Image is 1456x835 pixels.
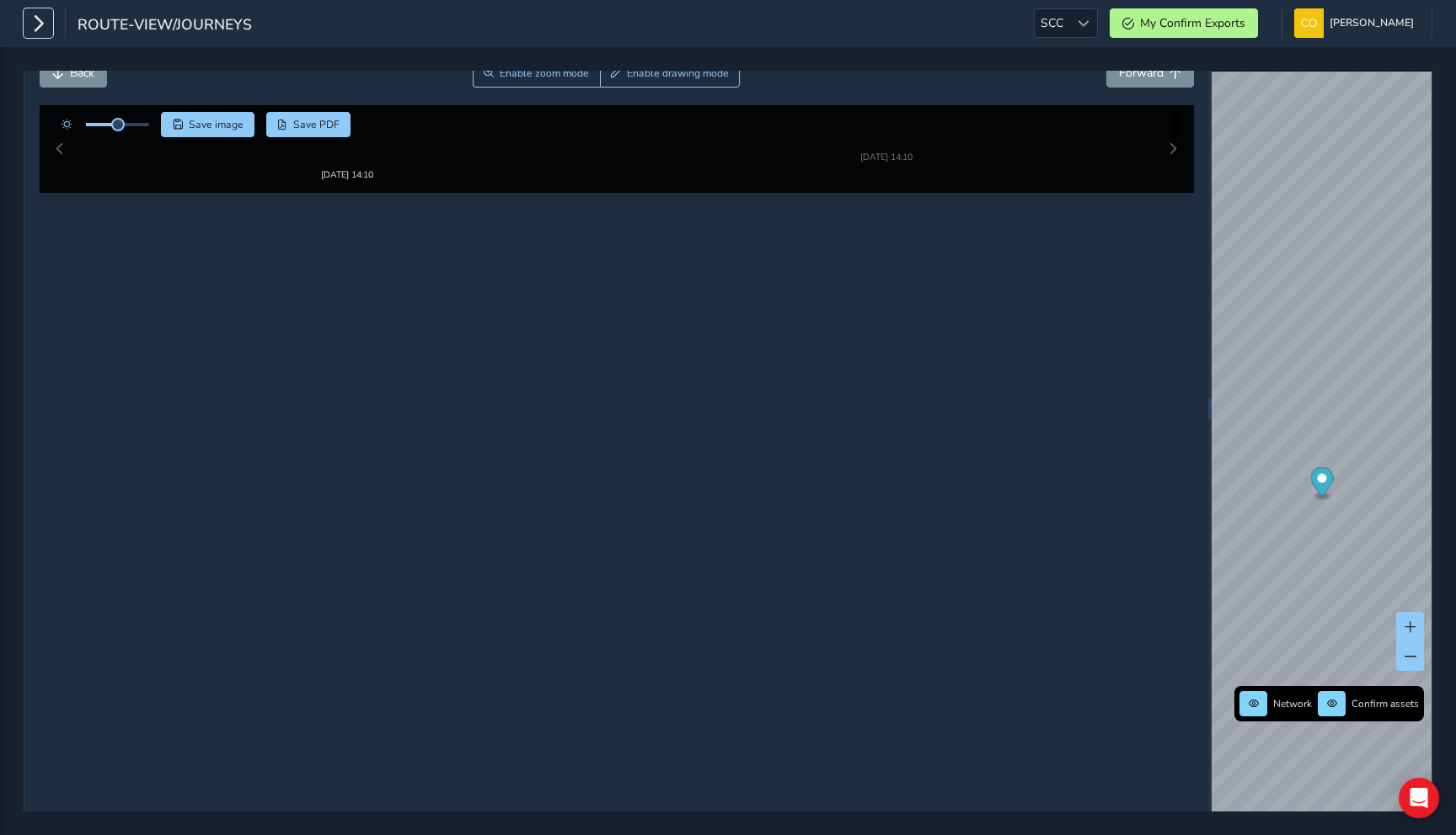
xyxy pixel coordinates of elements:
[1399,778,1439,818] div: Open Intercom Messenger
[1294,8,1324,38] img: diamond-layout
[296,130,399,146] img: Thumbnail frame
[1106,58,1194,88] button: Forward
[266,112,351,137] button: PDF
[40,58,107,88] button: Back
[1311,467,1334,502] div: Map marker
[1352,697,1419,710] span: Confirm assets
[1294,8,1420,38] button: [PERSON_NAME]
[161,112,254,137] button: Save
[1273,697,1312,710] span: Network
[473,58,600,88] button: Zoom
[600,58,741,88] button: Draw
[835,130,938,146] img: Thumbnail frame
[189,118,244,131] span: Save image
[835,146,938,159] div: [DATE] 14:10
[1119,65,1164,81] span: Forward
[1330,8,1414,38] span: [PERSON_NAME]
[70,65,94,81] span: Back
[293,118,340,131] span: Save PDF
[78,14,252,38] span: route-view/journeys
[296,146,399,159] div: [DATE] 14:10
[627,66,729,80] span: Enable drawing mode
[500,66,589,80] span: Enable zoom mode
[1110,8,1258,38] button: My Confirm Exports
[1140,15,1245,31] span: My Confirm Exports
[1035,9,1069,37] span: SCC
